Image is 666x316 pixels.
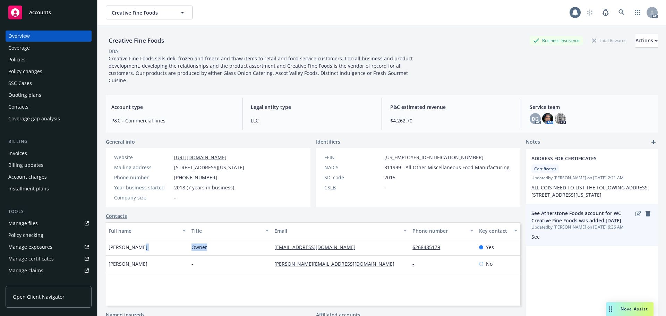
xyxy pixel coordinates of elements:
div: Drag to move [606,302,615,316]
div: Email [274,227,399,234]
div: Installment plans [8,183,49,194]
div: ADDRESS FOR CERTIFICATESCertificatesUpdatedby [PERSON_NAME] on [DATE] 2:21 AMALL COIS NEED TO LIS... [526,149,658,204]
span: Legal entity type [251,103,373,111]
span: LLC [251,117,373,124]
span: See Atherstone Foods account for WC Creative Fine Foods was added [DATE] [531,210,634,224]
a: Invoices [6,148,92,159]
div: Phone number [412,227,466,234]
a: Accounts [6,3,92,22]
span: [PHONE_NUMBER] [174,174,217,181]
div: NAICS [324,164,382,171]
a: Manage exposures [6,241,92,253]
a: SSC Cases [6,78,92,89]
div: Year business started [114,184,171,191]
div: Tools [6,208,92,215]
img: photo [542,113,553,124]
div: Business Insurance [530,36,583,45]
button: Phone number [410,222,476,239]
a: Contacts [6,101,92,112]
a: Manage certificates [6,253,92,264]
div: Contacts [8,101,28,112]
button: Actions [635,34,658,48]
a: Overview [6,31,92,42]
div: Manage files [8,218,38,229]
button: Key contact [476,222,520,239]
div: SIC code [324,174,382,181]
div: Actions [635,34,658,47]
span: Account type [111,103,234,111]
a: edit [634,210,642,218]
a: Coverage gap analysis [6,113,92,124]
span: Accounts [29,10,51,15]
div: DBA: - [109,48,121,55]
a: [EMAIL_ADDRESS][DOMAIN_NAME] [274,244,361,250]
button: Nova Assist [606,302,654,316]
span: Certificates [534,166,556,172]
span: [PERSON_NAME] [109,244,147,251]
div: Billing updates [8,160,43,171]
div: Policy changes [8,66,42,77]
div: Manage exposures [8,241,52,253]
a: [URL][DOMAIN_NAME] [174,154,227,161]
div: Creative Fine Foods [106,36,167,45]
div: Overview [8,31,30,42]
a: Coverage [6,42,92,53]
a: Switch app [631,6,644,19]
div: Account charges [8,171,47,182]
span: Yes [486,244,494,251]
a: Search [615,6,629,19]
button: Creative Fine Foods [106,6,193,19]
span: ADDRESS FOR CERTIFICATES [531,155,634,162]
div: SSC Cases [8,78,32,89]
img: photo [555,113,566,124]
span: Creative Fine Foods [112,9,172,16]
span: Identifiers [316,138,340,145]
span: P&C estimated revenue [390,103,513,111]
div: See Atherstone Foods account for WC Creative Fine Foods was added [DATE]editremoveUpdatedby [PERS... [526,204,658,246]
div: Company size [114,194,171,201]
div: Invoices [8,148,27,159]
a: Policy checking [6,230,92,241]
div: Manage BORs [8,277,41,288]
span: Updated by [PERSON_NAME] on [DATE] 6:36 AM [531,224,652,230]
span: - [191,260,193,267]
a: Report a Bug [599,6,613,19]
div: Title [191,227,261,234]
a: Account charges [6,171,92,182]
div: Quoting plans [8,89,41,101]
div: FEIN [324,154,382,161]
a: Start snowing [583,6,597,19]
span: Owner [191,244,207,251]
a: Manage BORs [6,277,92,288]
span: [STREET_ADDRESS][US_STATE] [174,164,244,171]
span: DG [532,115,539,122]
span: Updated by [PERSON_NAME] on [DATE] 2:21 AM [531,175,652,181]
a: Contacts [106,212,127,220]
a: remove [644,210,652,218]
a: add [649,138,658,146]
span: No [486,260,493,267]
span: - [384,184,386,191]
a: 6268485179 [412,244,446,250]
a: Policies [6,54,92,65]
div: Policies [8,54,26,65]
p: ALL COIS NEED TO LIST THE FOLLOWING ADDRESS: [STREET_ADDRESS][US_STATE] [531,184,652,198]
div: Website [114,154,171,161]
span: [PERSON_NAME] [109,260,147,267]
span: 311999 - All Other Miscellaneous Food Manufacturing [384,164,510,171]
span: $4,262.70 [390,117,513,124]
span: [US_EMPLOYER_IDENTIFICATION_NUMBER] [384,154,484,161]
span: Nova Assist [621,306,648,312]
span: See [531,233,540,240]
span: 2018 (7 years in business) [174,184,234,191]
span: Open Client Navigator [13,293,65,300]
div: Manage claims [8,265,43,276]
a: - [412,261,420,267]
span: Creative Fine Foods sells deli, frozen and freeze and thaw items to retail and food service custo... [109,55,414,84]
div: Coverage [8,42,30,53]
div: CSLB [324,184,382,191]
a: [PERSON_NAME][EMAIL_ADDRESS][DOMAIN_NAME] [274,261,400,267]
div: Manage certificates [8,253,54,264]
button: Title [189,222,272,239]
